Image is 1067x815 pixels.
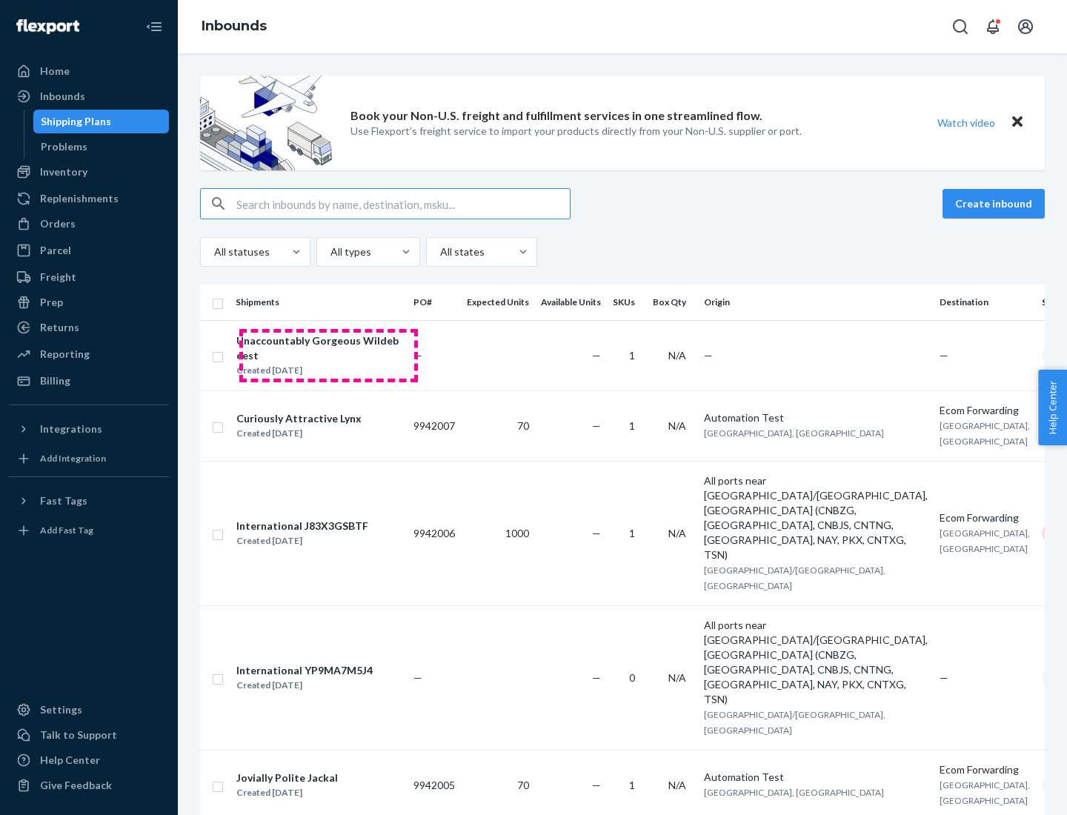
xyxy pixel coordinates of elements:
[9,748,169,772] a: Help Center
[704,349,713,362] span: —
[230,285,408,320] th: Shipments
[40,422,102,436] div: Integrations
[40,778,112,793] div: Give Feedback
[40,164,87,179] div: Inventory
[40,753,100,768] div: Help Center
[945,12,975,41] button: Open Search Box
[329,245,330,259] input: All types
[629,779,635,791] span: 1
[139,12,169,41] button: Close Navigation
[9,84,169,108] a: Inbounds
[978,12,1008,41] button: Open notifications
[40,524,93,536] div: Add Fast Tag
[517,779,529,791] span: 70
[9,265,169,289] a: Freight
[940,510,1030,525] div: Ecom Forwarding
[629,671,635,684] span: 0
[40,64,70,79] div: Home
[940,762,1030,777] div: Ecom Forwarding
[350,107,762,124] p: Book your Non-U.S. freight and fulfillment services in one streamlined flow.
[704,565,885,591] span: [GEOGRAPHIC_DATA]/[GEOGRAPHIC_DATA], [GEOGRAPHIC_DATA]
[668,527,686,539] span: N/A
[236,519,368,533] div: International J83X3GSBTF
[40,320,79,335] div: Returns
[408,285,461,320] th: PO#
[535,285,607,320] th: Available Units
[9,187,169,210] a: Replenishments
[40,243,71,258] div: Parcel
[40,216,76,231] div: Orders
[236,678,373,693] div: Created [DATE]
[40,89,85,104] div: Inbounds
[704,618,928,707] div: All ports near [GEOGRAPHIC_DATA]/[GEOGRAPHIC_DATA], [GEOGRAPHIC_DATA] (CNBZG, [GEOGRAPHIC_DATA], ...
[9,417,169,441] button: Integrations
[40,702,82,717] div: Settings
[9,698,169,722] a: Settings
[9,239,169,262] a: Parcel
[9,316,169,339] a: Returns
[668,671,686,684] span: N/A
[607,285,647,320] th: SKUs
[40,493,87,508] div: Fast Tags
[236,411,362,426] div: Curiously Attractive Lynx
[236,771,338,785] div: Jovially Polite Jackal
[236,333,401,363] div: Unaccountably Gorgeous Wildebeest
[940,528,1030,554] span: [GEOGRAPHIC_DATA], [GEOGRAPHIC_DATA]
[505,527,529,539] span: 1000
[668,349,686,362] span: N/A
[704,770,928,785] div: Automation Test
[236,363,401,378] div: Created [DATE]
[236,533,368,548] div: Created [DATE]
[592,779,601,791] span: —
[9,160,169,184] a: Inventory
[40,373,70,388] div: Billing
[9,59,169,83] a: Home
[408,461,461,605] td: 9942006
[9,519,169,542] a: Add Fast Tag
[940,671,948,684] span: —
[517,419,529,432] span: 70
[40,295,63,310] div: Prep
[439,245,440,259] input: All states
[629,349,635,362] span: 1
[213,245,214,259] input: All statuses
[190,5,279,48] ol: breadcrumbs
[236,189,570,219] input: Search inbounds by name, destination, msku...
[9,723,169,747] a: Talk to Support
[413,349,422,362] span: —
[33,135,170,159] a: Problems
[40,728,117,742] div: Talk to Support
[592,527,601,539] span: —
[592,349,601,362] span: —
[9,290,169,314] a: Prep
[40,347,90,362] div: Reporting
[629,527,635,539] span: 1
[1038,370,1067,445] button: Help Center
[592,419,601,432] span: —
[350,124,802,139] p: Use Flexport’s freight service to import your products directly from your Non-U.S. supplier or port.
[236,426,362,441] div: Created [DATE]
[943,189,1045,219] button: Create inbound
[647,285,698,320] th: Box Qty
[40,452,106,465] div: Add Integration
[408,390,461,461] td: 9942007
[704,428,884,439] span: [GEOGRAPHIC_DATA], [GEOGRAPHIC_DATA]
[236,785,338,800] div: Created [DATE]
[704,709,885,736] span: [GEOGRAPHIC_DATA]/[GEOGRAPHIC_DATA], [GEOGRAPHIC_DATA]
[668,779,686,791] span: N/A
[41,139,87,154] div: Problems
[940,420,1030,447] span: [GEOGRAPHIC_DATA], [GEOGRAPHIC_DATA]
[592,671,601,684] span: —
[9,342,169,366] a: Reporting
[940,349,948,362] span: —
[413,671,422,684] span: —
[1011,12,1040,41] button: Open account menu
[41,114,111,129] div: Shipping Plans
[202,18,267,34] a: Inbounds
[1008,112,1027,133] button: Close
[704,787,884,798] span: [GEOGRAPHIC_DATA], [GEOGRAPHIC_DATA]
[16,19,79,34] img: Flexport logo
[9,212,169,236] a: Orders
[629,419,635,432] span: 1
[940,779,1030,806] span: [GEOGRAPHIC_DATA], [GEOGRAPHIC_DATA]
